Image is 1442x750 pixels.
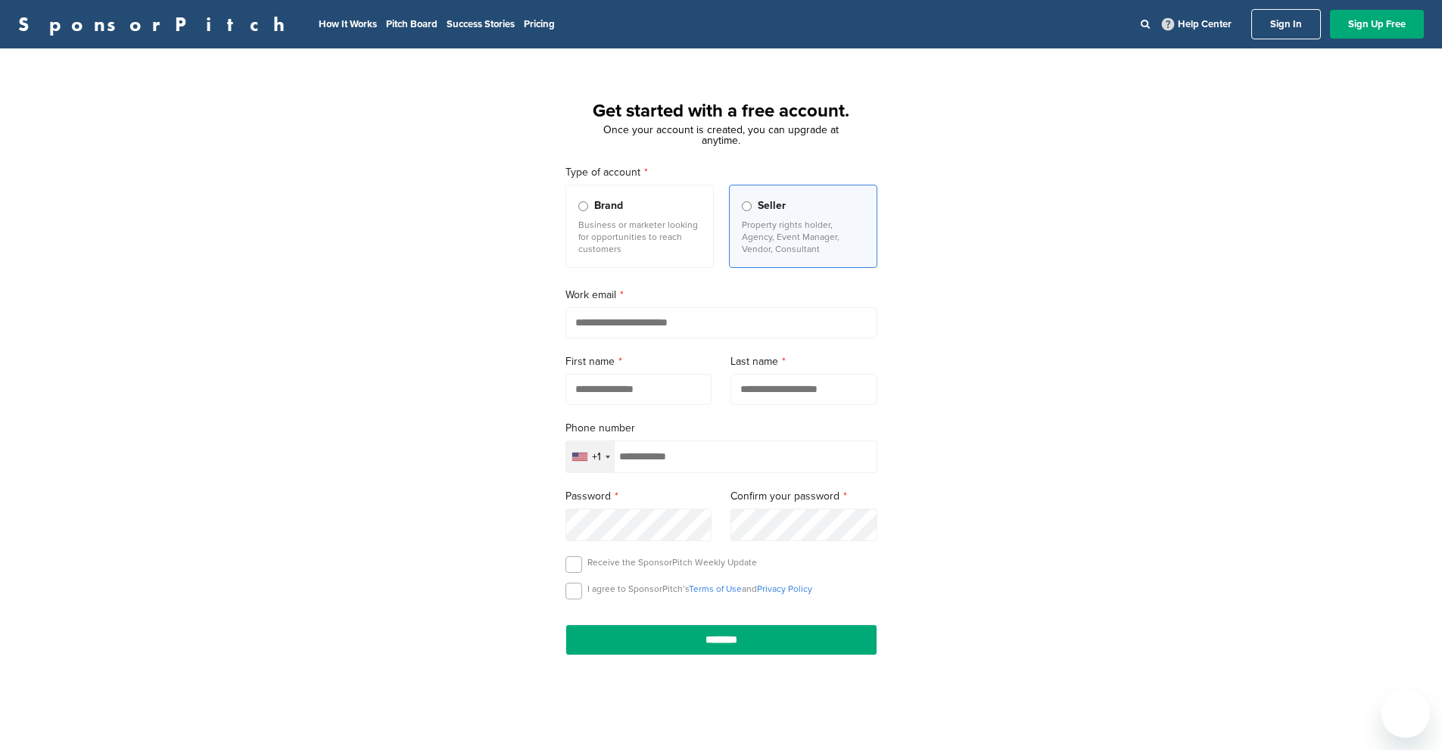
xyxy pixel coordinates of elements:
label: Phone number [565,420,877,437]
a: Pricing [524,18,555,30]
h1: Get started with a free account. [547,98,895,125]
a: Terms of Use [689,584,742,594]
input: Brand Business or marketer looking for opportunities to reach customers [578,201,588,211]
p: Receive the SponsorPitch Weekly Update [587,556,757,568]
label: First name [565,353,712,370]
label: Confirm your password [730,488,877,505]
a: Privacy Policy [757,584,812,594]
span: Brand [594,198,623,214]
a: Sign Up Free [1330,10,1424,39]
span: Once your account is created, you can upgrade at anytime. [603,123,839,147]
p: I agree to SponsorPitch’s and [587,583,812,595]
a: SponsorPitch [18,14,294,34]
a: Success Stories [447,18,515,30]
iframe: Botão para abrir a janela de mensagens [1381,689,1430,738]
div: +1 [592,452,601,462]
label: Password [565,488,712,505]
label: Last name [730,353,877,370]
p: Business or marketer looking for opportunities to reach customers [578,219,701,255]
a: Sign In [1251,9,1321,39]
a: Help Center [1159,15,1235,33]
label: Work email [565,287,877,303]
span: Seller [758,198,786,214]
p: Property rights holder, Agency, Event Manager, Vendor, Consultant [742,219,864,255]
label: Type of account [565,164,877,181]
a: How It Works [319,18,377,30]
input: Seller Property rights holder, Agency, Event Manager, Vendor, Consultant [742,201,752,211]
a: Pitch Board [386,18,438,30]
div: Selected country [566,441,615,472]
